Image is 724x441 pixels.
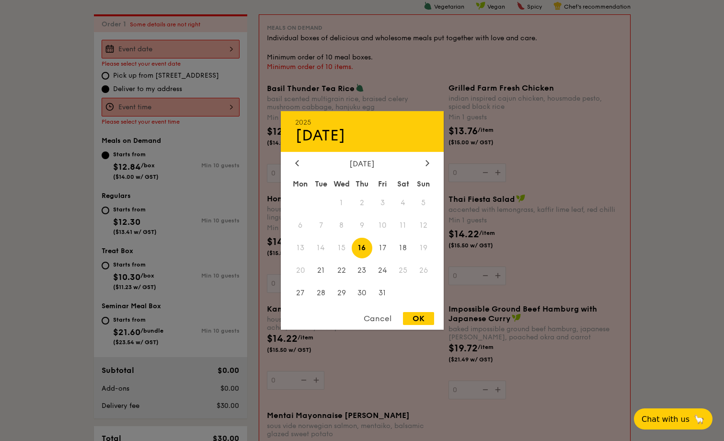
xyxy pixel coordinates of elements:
span: 24 [372,260,393,280]
span: 10 [372,215,393,236]
span: 18 [393,238,414,258]
span: 29 [331,282,352,303]
span: 2 [352,193,372,213]
span: 11 [393,215,414,236]
span: 14 [310,238,331,258]
span: 19 [414,238,434,258]
div: Cancel [354,312,401,325]
span: 22 [331,260,352,280]
span: 9 [352,215,372,236]
div: OK [403,312,434,325]
div: Tue [310,175,331,193]
span: 28 [310,282,331,303]
span: 23 [352,260,372,280]
span: 7 [310,215,331,236]
div: Wed [331,175,352,193]
span: 5 [414,193,434,213]
span: 1 [331,193,352,213]
span: 15 [331,238,352,258]
div: Sat [393,175,414,193]
span: Chat with us [642,415,690,424]
span: 4 [393,193,414,213]
span: 17 [372,238,393,258]
button: Chat with us🦙 [634,408,713,429]
span: 8 [331,215,352,236]
span: 🦙 [693,414,705,425]
span: 26 [414,260,434,280]
div: Mon [290,175,311,193]
span: 3 [372,193,393,213]
span: 30 [352,282,372,303]
span: 31 [372,282,393,303]
div: [DATE] [295,159,429,168]
div: Sun [414,175,434,193]
span: 13 [290,238,311,258]
span: 21 [310,260,331,280]
span: 16 [352,238,372,258]
span: 20 [290,260,311,280]
div: [DATE] [295,127,429,145]
span: 25 [393,260,414,280]
span: 6 [290,215,311,236]
div: 2025 [295,118,429,127]
span: 27 [290,282,311,303]
div: Thu [352,175,372,193]
span: 12 [414,215,434,236]
div: Fri [372,175,393,193]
